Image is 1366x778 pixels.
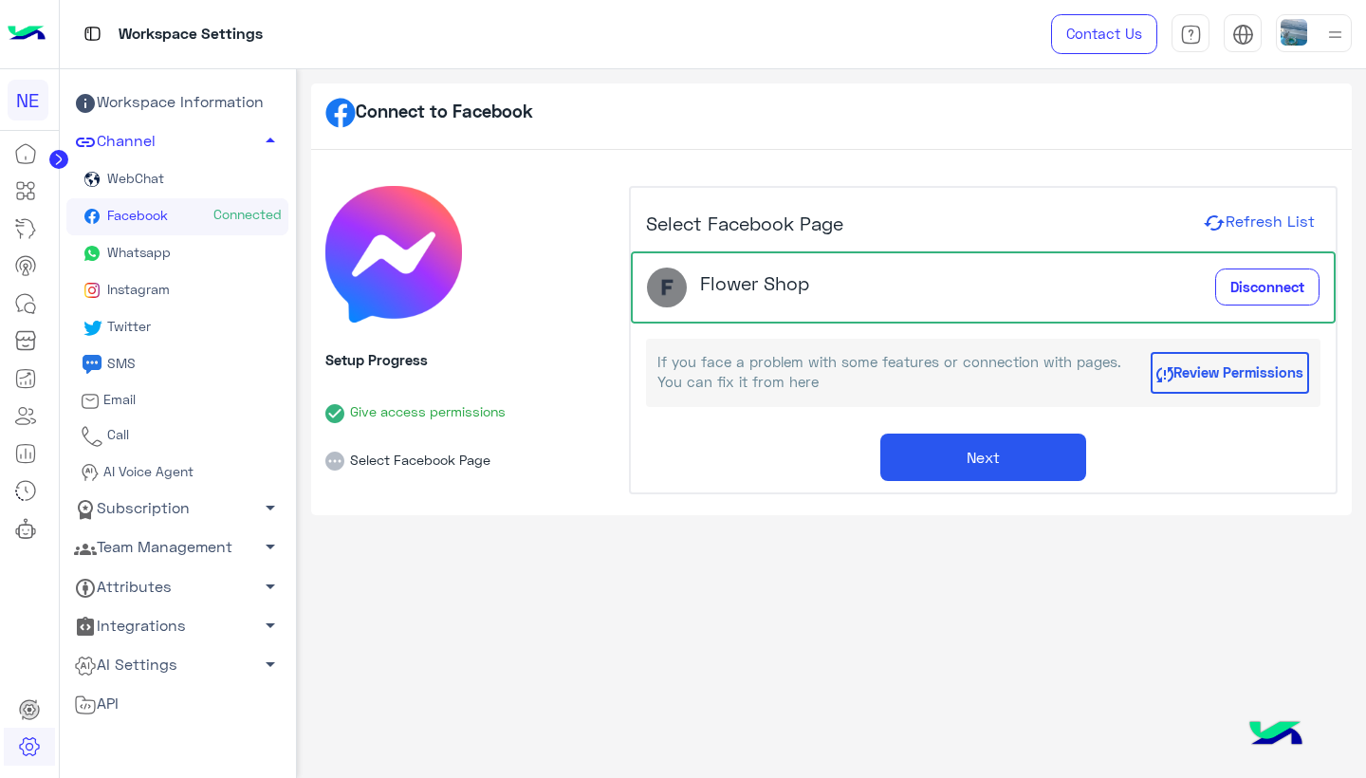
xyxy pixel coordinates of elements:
[325,98,533,128] h5: Connect to Facebook
[103,207,168,223] span: Facebook
[259,614,282,637] span: arrow_drop_down
[66,454,288,490] a: AI Voice Agent
[103,426,129,442] span: Call
[8,80,48,120] div: NE
[213,205,282,224] span: Connected
[103,318,151,334] span: Twitter
[66,417,288,454] a: Call
[66,272,288,309] a: Instagram
[657,352,1141,394] p: If you face a problem with some features or connection with pages. You can fix it from here
[1180,24,1202,46] img: tab
[100,463,194,479] span: AI Voice Agent
[66,83,288,122] a: Workspace Information
[880,434,1086,481] button: Next
[81,353,103,376] img: sms icon
[66,645,288,684] a: AI Settings
[325,375,614,423] li: Give access permissions
[66,383,288,418] a: Email
[1215,269,1320,306] button: Disconnect
[259,535,282,558] span: arrow_drop_down
[66,235,288,272] a: Whatsapp
[8,14,46,54] img: Logo
[66,122,288,161] a: Channel
[259,653,282,676] span: arrow_drop_down
[259,496,282,519] span: arrow_drop_down
[66,528,288,567] a: Team Management
[66,567,288,606] a: Attributes
[259,575,282,598] span: arrow_drop_down
[259,129,282,152] span: arrow_drop_up
[325,423,614,472] li: Select Facebook Page
[1232,24,1254,46] img: tab
[1281,19,1307,46] img: userImage
[103,170,164,186] span: WebChat
[631,188,1336,251] h4: Select Facebook Page
[66,198,288,235] a: FacebookConnected
[100,391,136,407] span: Email
[1197,211,1320,235] button: Refresh List
[647,268,687,307] img: 752260171302182
[1243,702,1309,769] img: hulul-logo.png
[66,346,288,383] a: sms iconSMS
[66,309,288,346] a: Twitter
[66,490,288,528] a: Subscription
[1151,352,1309,394] button: Review Permissions
[81,22,104,46] img: tab
[66,161,288,198] a: WebChat
[1172,14,1209,54] a: tab
[119,22,263,47] p: Workspace Settings
[66,606,288,645] a: Integrations
[1323,23,1347,46] img: profile
[700,272,809,294] h4: Flower Shop
[1230,278,1304,295] span: Disconnect
[325,351,614,368] h6: Setup Progress
[66,684,288,723] a: API
[103,281,170,297] span: Instagram
[103,355,136,371] span: SMS
[103,244,171,260] span: Whatsapp
[74,692,119,716] span: API
[1051,14,1157,54] a: Contact Us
